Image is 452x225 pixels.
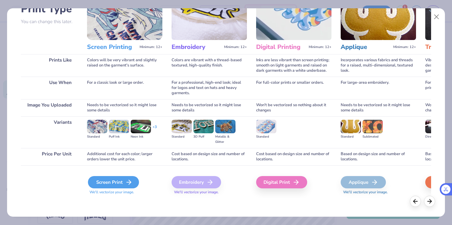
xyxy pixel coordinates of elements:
[21,116,78,148] div: Variants
[256,77,331,99] div: For full-color prints or smaller orders.
[224,45,247,49] span: Minimum: 12+
[87,190,162,195] span: We'll vectorize your image.
[172,134,192,139] div: Standard
[363,134,383,139] div: Sublimated
[21,148,78,165] div: Price Per Unit
[87,148,162,165] div: Additional cost for each color; larger orders lower the unit price.
[21,19,78,24] p: You can change this later.
[256,54,331,77] div: Inks are less vibrant than screen printing; smooth on light garments and raised on dark garments ...
[87,99,162,116] div: Needs to be vectorized so it might lose some details
[341,54,416,77] div: Incorporates various fabrics and threads for a raised, multi-dimensional, textured look.
[172,43,222,51] h3: Embroidery
[341,99,416,116] div: Needs to be vectorized so it might lose some details
[341,148,416,165] div: Based on design size and number of locations.
[393,45,416,49] span: Minimum: 12+
[193,134,214,139] div: 3D Puff
[425,134,446,139] div: Direct-to-film
[341,120,361,133] img: Standard
[87,77,162,99] div: For a classic look or large order.
[87,120,107,133] img: Standard
[87,43,137,51] h3: Screen Printing
[172,120,192,133] img: Standard
[256,99,331,116] div: Won't be vectorized so nothing about it changes
[172,77,247,99] div: For a professional, high-end look; ideal for logos and text on hats and heavy garments.
[21,77,78,99] div: Use When
[172,148,247,165] div: Cost based on design size and number of locations.
[88,176,139,188] div: Screen Print
[140,45,162,49] span: Minimum: 12+
[131,134,151,139] div: Neon Ink
[109,120,129,133] img: Puff Ink
[341,134,361,139] div: Standard
[256,43,306,51] h3: Digital Printing
[256,120,276,133] img: Standard
[256,148,331,165] div: Cost based on design size and number of locations.
[256,134,276,139] div: Standard
[425,120,446,133] img: Direct-to-film
[363,120,383,133] img: Sublimated
[256,176,307,188] div: Digital Print
[109,134,129,139] div: Puff Ink
[215,120,236,133] img: Metallic & Glitter
[131,120,151,133] img: Neon Ink
[431,11,442,23] button: Close
[21,54,78,77] div: Prints Like
[21,99,78,116] div: Image You Uploaded
[193,120,214,133] img: 3D Puff
[341,43,391,51] h3: Applique
[215,134,236,145] div: Metallic & Glitter
[309,45,331,49] span: Minimum: 12+
[341,176,386,188] div: Applique
[153,124,157,135] div: + 3
[87,134,107,139] div: Standard
[87,54,162,77] div: Colors will be very vibrant and slightly raised on the garment's surface.
[172,54,247,77] div: Colors are vibrant with a thread-based textured, high-quality finish.
[172,99,247,116] div: Needs to be vectorized so it might lose some details
[172,176,221,188] div: Embroidery
[172,190,247,195] span: We'll vectorize your image.
[341,77,416,99] div: For large-area embroidery.
[341,190,416,195] span: We'll vectorize your image.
